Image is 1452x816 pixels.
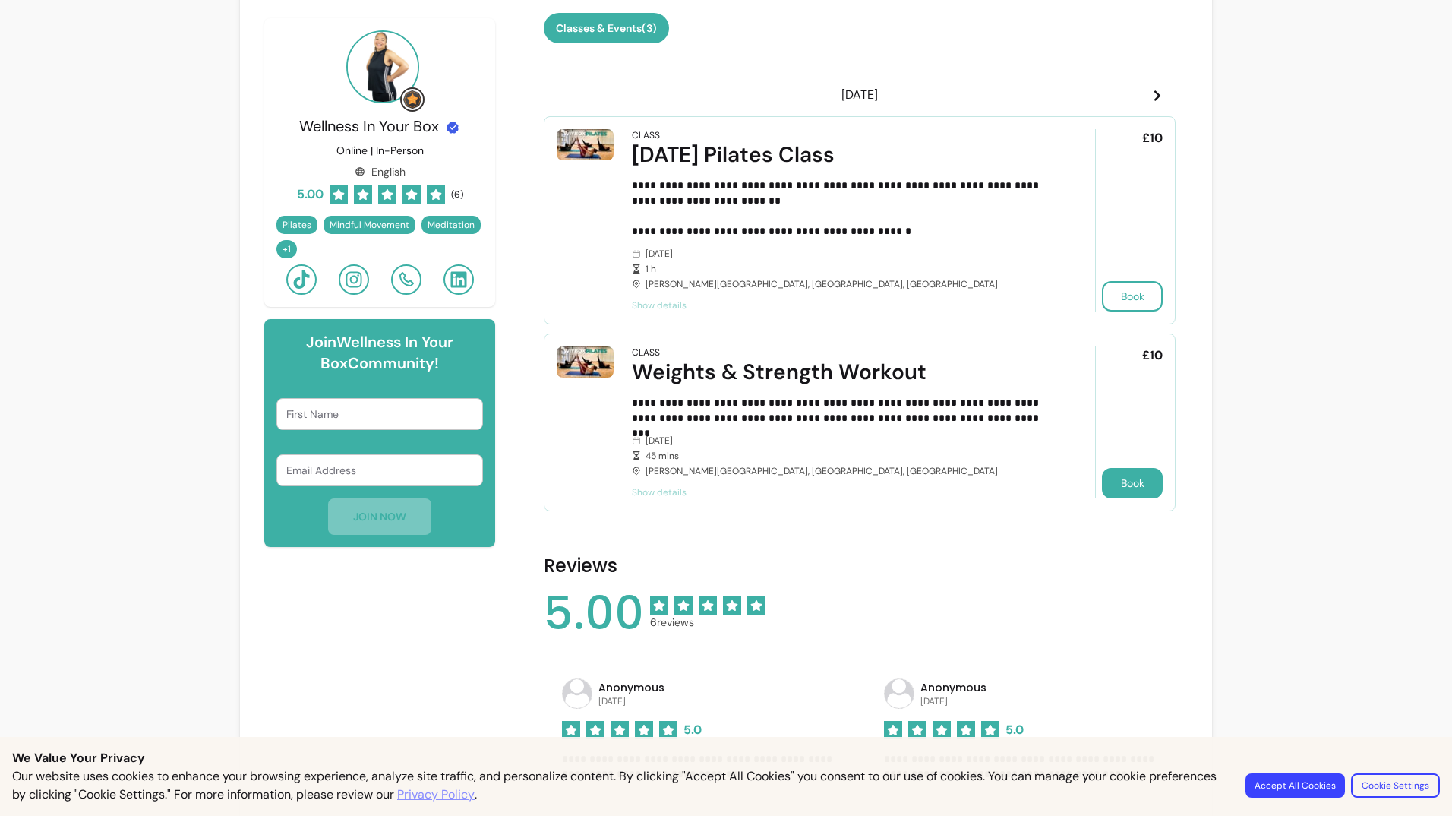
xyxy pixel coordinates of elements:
[1102,468,1163,498] button: Book
[632,346,660,359] div: Class
[299,116,439,136] span: Wellness In Your Box
[683,721,702,739] span: 5.0
[632,435,1053,477] div: [DATE] [PERSON_NAME][GEOGRAPHIC_DATA], [GEOGRAPHIC_DATA], [GEOGRAPHIC_DATA]
[885,679,914,708] img: avatar
[1142,129,1163,147] span: £10
[397,786,475,804] a: Privacy Policy
[920,695,986,707] p: [DATE]
[1142,346,1163,365] span: £10
[632,248,1053,290] div: [DATE] [PERSON_NAME][GEOGRAPHIC_DATA], [GEOGRAPHIC_DATA], [GEOGRAPHIC_DATA]
[544,80,1176,110] header: [DATE]
[632,486,1053,498] span: Show details
[650,615,765,630] span: 6 reviews
[632,299,1053,312] span: Show details
[1351,773,1440,798] button: Cookie Settings
[330,219,409,231] span: Mindful Movement
[336,143,424,158] p: Online | In-Person
[403,90,421,109] img: Grow
[544,590,644,636] span: 5.00
[286,406,473,422] input: First Name
[1102,281,1163,312] button: Book
[632,359,1053,386] div: Weights & Strength Workout
[451,188,463,201] span: ( 6 )
[428,219,475,231] span: Meditation
[632,129,660,141] div: Class
[544,554,1176,578] h2: Reviews
[346,30,419,103] img: Provider image
[355,164,406,179] div: English
[563,679,592,708] img: avatar
[557,346,614,378] img: Weights & Strength Workout
[557,129,614,160] img: Thursday Pilates Class
[283,219,311,231] span: Pilates
[598,695,664,707] p: [DATE]
[1245,773,1345,798] button: Accept All Cookies
[279,243,294,255] span: + 1
[598,680,664,695] p: Anonymous
[1005,721,1024,739] span: 5.0
[12,767,1227,804] p: Our website uses cookies to enhance your browsing experience, analyze site traffic, and personali...
[544,13,669,43] button: Classes & Events(3)
[920,680,986,695] p: Anonymous
[632,141,1053,169] div: [DATE] Pilates Class
[646,450,1053,462] span: 45 mins
[276,331,483,374] h6: Join Wellness In Your Box Community!
[646,263,1053,275] span: 1 h
[297,185,324,204] span: 5.00
[286,463,473,478] input: Email Address
[12,749,1440,767] p: We Value Your Privacy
